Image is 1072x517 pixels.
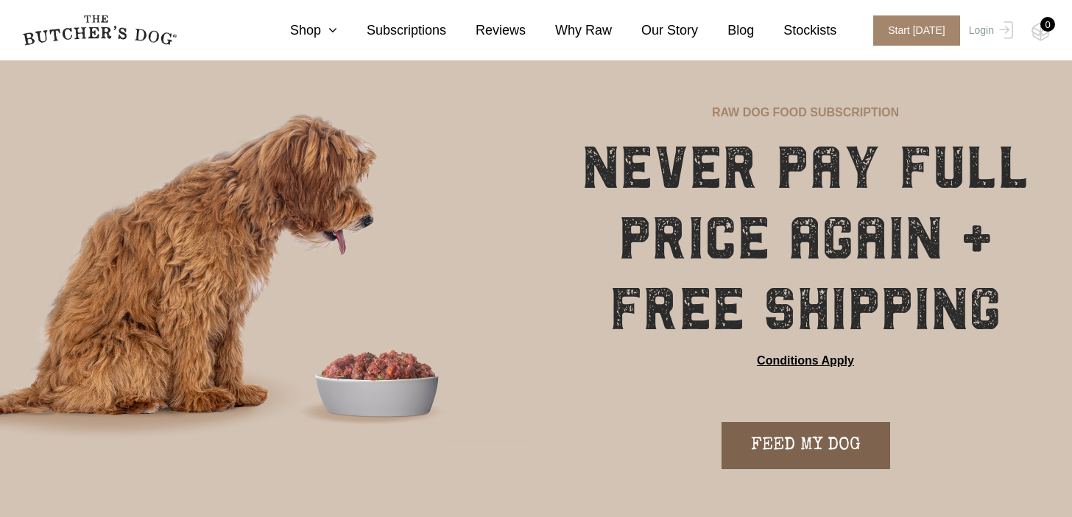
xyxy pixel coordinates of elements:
a: Shop [261,21,337,41]
a: Blog [698,21,754,41]
h1: NEVER PAY FULL PRICE AGAIN + FREE SHIPPING [576,133,1035,345]
a: Subscriptions [337,21,446,41]
a: FEED MY DOG [722,422,890,469]
p: RAW DOG FOOD SUBSCRIPTION [712,104,899,122]
a: Login [965,15,1013,46]
span: Start [DATE] [873,15,960,46]
a: Conditions Apply [757,352,854,370]
a: Reviews [446,21,526,41]
img: TBD_Cart-Empty.png [1032,22,1050,41]
div: 0 [1040,17,1055,32]
a: Our Story [612,21,698,41]
a: Stockists [754,21,836,41]
a: Why Raw [526,21,612,41]
a: Start [DATE] [858,15,965,46]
